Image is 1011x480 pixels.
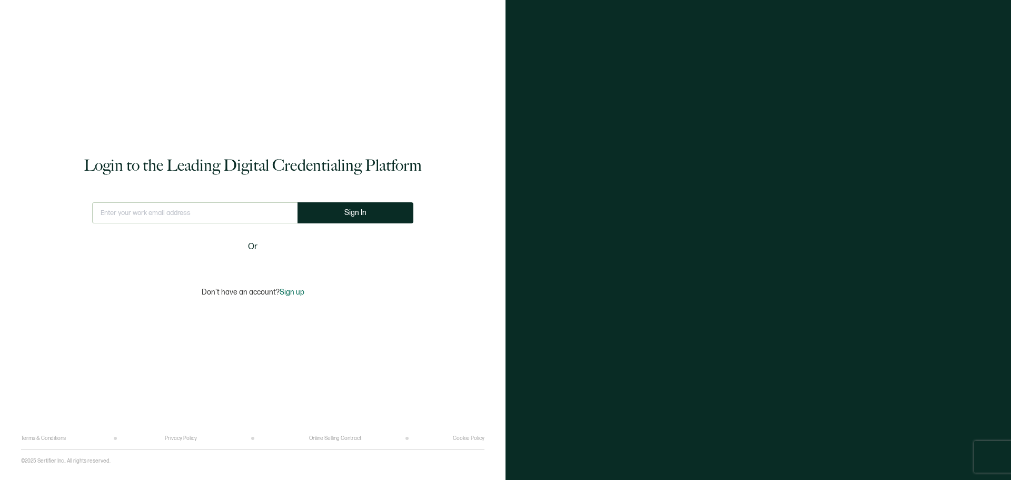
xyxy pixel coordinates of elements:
[165,435,197,442] a: Privacy Policy
[453,435,484,442] a: Cookie Policy
[92,202,298,223] input: Enter your work email address
[21,435,66,442] a: Terms & Conditions
[21,458,111,464] p: ©2025 Sertifier Inc.. All rights reserved.
[344,209,366,217] span: Sign In
[298,202,413,223] button: Sign In
[280,288,304,297] span: Sign up
[309,435,361,442] a: Online Selling Contract
[202,288,304,297] p: Don't have an account?
[248,240,257,253] span: Or
[84,155,422,176] h1: Login to the Leading Digital Credentialing Platform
